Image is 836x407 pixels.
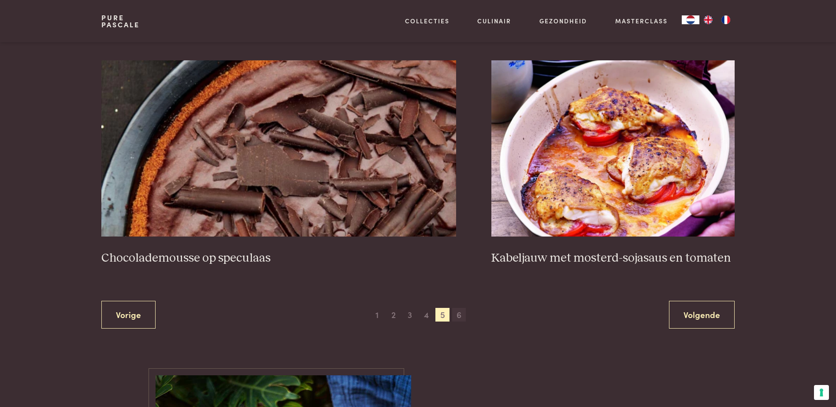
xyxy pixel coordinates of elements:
[682,15,735,24] aside: Language selected: Nederlands
[491,251,735,266] h3: Kabeljauw met mosterd-sojasaus en tomaten
[814,385,829,400] button: Uw voorkeuren voor toestemming voor trackingtechnologieën
[539,16,587,26] a: Gezondheid
[435,308,450,322] span: 5
[669,301,735,329] a: Volgende
[699,15,735,24] ul: Language list
[682,15,699,24] div: Language
[452,308,466,322] span: 6
[699,15,717,24] a: EN
[477,16,511,26] a: Culinair
[101,60,456,266] a: Chocolademousse op speculaas Chocolademousse op speculaas
[419,308,433,322] span: 4
[101,60,456,237] img: Chocolademousse op speculaas
[101,301,156,329] a: Vorige
[101,251,456,266] h3: Chocolademousse op speculaas
[491,60,735,266] a: Kabeljauw met mosterd-sojasaus en tomaten Kabeljauw met mosterd-sojasaus en tomaten
[682,15,699,24] a: NL
[405,16,450,26] a: Collecties
[403,308,417,322] span: 3
[386,308,401,322] span: 2
[101,14,140,28] a: PurePascale
[717,15,735,24] a: FR
[370,308,384,322] span: 1
[491,60,735,237] img: Kabeljauw met mosterd-sojasaus en tomaten
[615,16,668,26] a: Masterclass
